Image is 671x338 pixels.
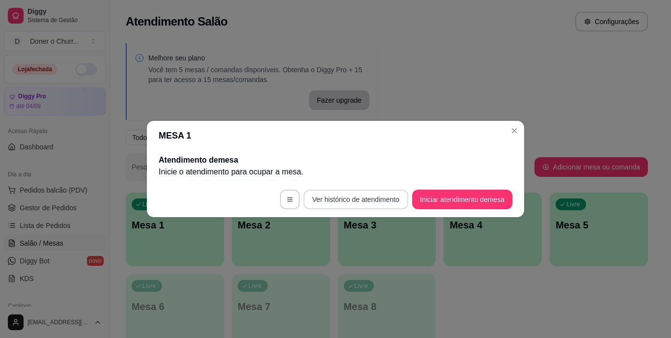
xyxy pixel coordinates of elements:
[412,190,512,209] button: Iniciar atendimento demesa
[159,154,512,166] h2: Atendimento de mesa
[506,123,522,139] button: Close
[147,121,524,150] header: MESA 1
[159,166,512,178] p: Inicie o atendimento para ocupar a mesa .
[304,190,408,209] button: Ver histórico de atendimento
